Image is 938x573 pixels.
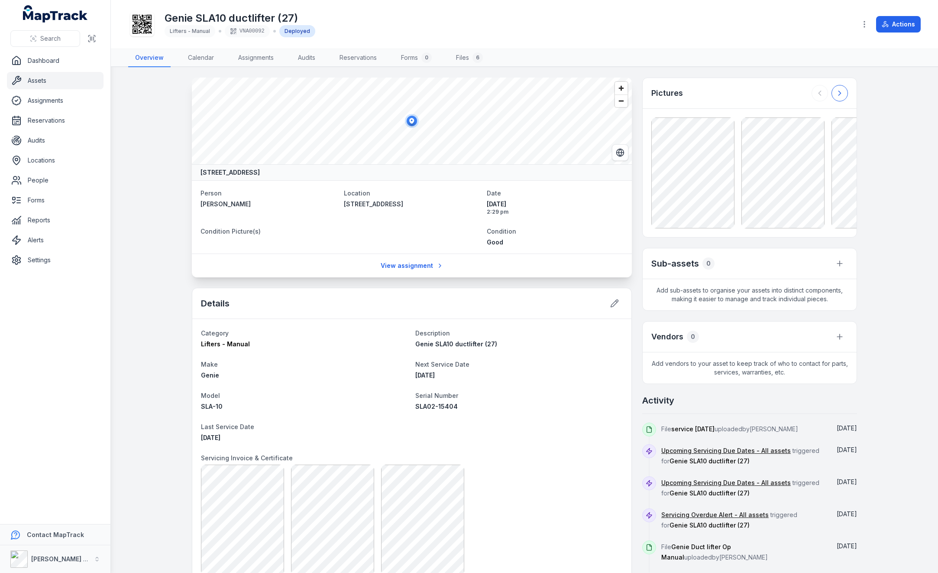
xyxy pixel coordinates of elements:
span: Servicing Invoice & Certificate [201,454,293,462]
a: View assignment [375,257,449,274]
span: File uploaded by [PERSON_NAME] [661,543,768,561]
div: 0 [687,331,699,343]
div: VNA00092 [225,25,270,37]
span: triggered for [661,479,819,497]
span: service [DATE] [671,425,715,433]
span: [DATE] [415,371,435,379]
div: Deployed [279,25,315,37]
time: 18/08/2025, 11:30:00 am [837,446,857,453]
h2: Activity [642,394,674,407]
button: Switch to Satellite View [612,144,628,161]
a: MapTrack [23,5,88,23]
span: Good [487,238,503,246]
span: [DATE] [837,542,857,550]
time: 25/08/2025, 2:05:32 pm [837,424,857,432]
span: [DATE] [837,446,857,453]
button: Zoom out [615,94,627,107]
span: File uploaded by [PERSON_NAME] [661,425,798,433]
span: Add vendors to your asset to keep track of who to contact for parts, services, warranties, etc. [643,352,857,384]
h2: Details [201,297,230,309]
strong: Contact MapTrack [27,531,84,538]
span: Last Service Date [201,423,254,430]
a: [PERSON_NAME] [201,200,337,208]
a: Upcoming Servicing Due Dates - All assets [661,479,791,487]
span: Add sub-assets to organise your assets into distinct components, making it easier to manage and t... [643,279,857,310]
span: Make [201,361,218,368]
h1: Genie SLA10 ductlifter (27) [165,11,315,25]
time: 21/11/2024, 12:00:00 am [201,434,220,441]
span: [DATE] [837,510,857,518]
a: Files6 [449,49,490,67]
strong: [PERSON_NAME] Air [31,555,91,563]
span: [DATE] [487,200,623,208]
a: Audits [291,49,322,67]
a: Assignments [7,92,104,109]
h3: Vendors [651,331,683,343]
span: Condition Picture(s) [201,228,261,235]
a: Settings [7,251,104,269]
a: Overview [128,49,171,67]
span: Condition [487,228,516,235]
span: Description [415,329,450,337]
a: [STREET_ADDRESS] [344,200,480,208]
a: Assignments [231,49,281,67]
span: [STREET_ADDRESS] [344,200,403,208]
span: Date [487,189,501,197]
span: Genie SLA10 ductlifter (27) [670,521,750,529]
canvas: Map [192,78,632,164]
a: Reservations [333,49,384,67]
span: Next Service Date [415,361,469,368]
span: 2:29 pm [487,208,623,215]
span: [DATE] [201,434,220,441]
span: SLA02-15404 [415,403,458,410]
button: Zoom in [615,82,627,94]
a: Forms [7,192,104,209]
span: Genie SLA10 ductlifter (27) [670,489,750,497]
div: 6 [472,52,483,63]
a: Alerts [7,231,104,249]
span: Person [201,189,222,197]
button: Search [10,30,80,47]
a: Reports [7,212,104,229]
a: Locations [7,152,104,169]
span: Genie Duct lifter Op Manual [661,543,731,561]
span: SLA-10 [201,403,223,410]
span: triggered for [661,511,797,529]
span: Location [344,189,370,197]
a: Servicing Overdue Alert - All assets [661,511,769,519]
time: 21/11/2025, 12:00:00 am [415,371,435,379]
a: Calendar [181,49,221,67]
span: Lifters - Manual [170,28,210,34]
a: Dashboard [7,52,104,69]
h3: Pictures [651,87,683,99]
span: Model [201,392,220,399]
time: 18/08/2025, 11:00:00 am [837,478,857,485]
span: [DATE] [837,478,857,485]
span: Serial Number [415,392,458,399]
span: Genie [201,371,219,379]
time: 19/02/2025, 2:29:40 pm [487,200,623,215]
span: Search [40,34,61,43]
a: Forms0 [394,49,439,67]
span: Lifters - Manual [201,340,250,348]
div: 0 [421,52,432,63]
a: People [7,172,104,189]
span: triggered for [661,447,819,465]
a: Reservations [7,112,104,129]
time: 18/08/2025, 11:00:00 am [837,510,857,518]
span: Category [201,329,229,337]
span: Genie SLA10 ductlifter (27) [415,340,497,348]
a: Assets [7,72,104,89]
a: Audits [7,132,104,149]
a: Upcoming Servicing Due Dates - All assets [661,446,791,455]
span: Genie SLA10 ductlifter (27) [670,457,750,465]
strong: [STREET_ADDRESS] [201,168,260,177]
button: Actions [876,16,921,33]
time: 20/06/2025, 1:04:06 pm [837,542,857,550]
div: 0 [702,257,715,270]
span: [DATE] [837,424,857,432]
h2: Sub-assets [651,257,699,270]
